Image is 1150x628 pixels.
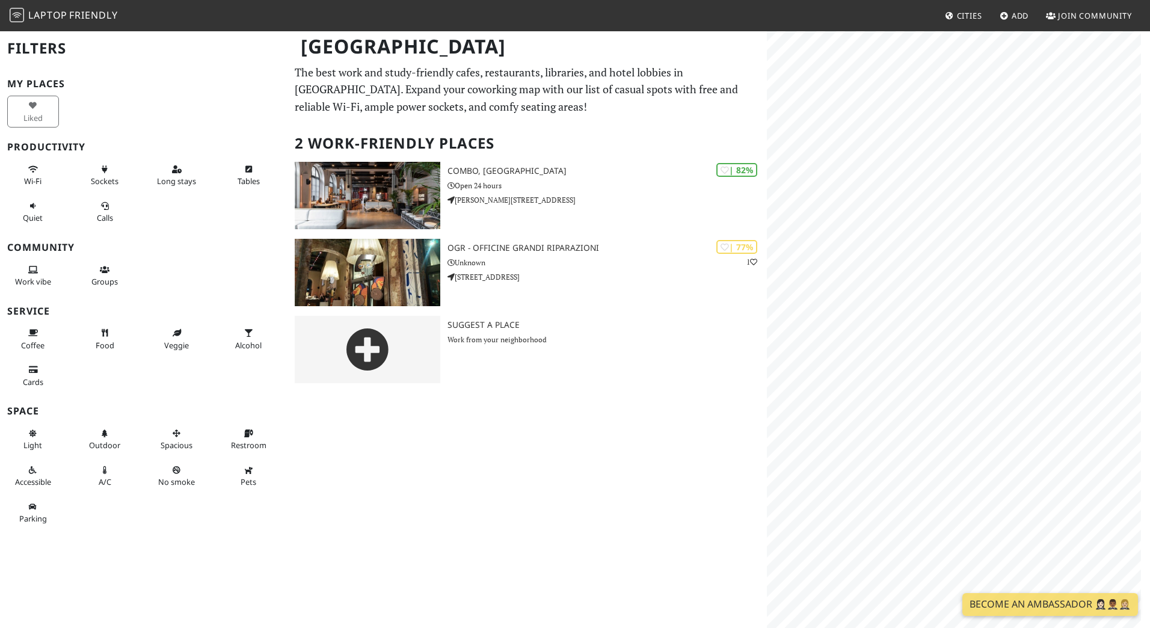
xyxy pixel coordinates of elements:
[164,340,189,351] span: Veggie
[24,176,42,186] span: Stable Wi-Fi
[7,30,280,67] h2: Filters
[962,593,1138,616] a: Become an Ambassador 🤵🏻‍♀️🤵🏾‍♂️🤵🏼‍♀️
[7,78,280,90] h3: My Places
[223,323,275,355] button: Alcohol
[447,194,767,206] p: [PERSON_NAME][STREET_ADDRESS]
[79,460,131,492] button: A/C
[447,166,767,176] h3: Combo, [GEOGRAPHIC_DATA]
[447,334,767,345] p: Work from your neighborhood
[295,239,440,306] img: OGR - Officine Grandi Riparazioni
[287,162,767,229] a: Combo, Torino | 82% Combo, [GEOGRAPHIC_DATA] Open 24 hours [PERSON_NAME][STREET_ADDRESS]
[69,8,117,22] span: Friendly
[235,340,262,351] span: Alcohol
[19,513,47,524] span: Parking
[223,460,275,492] button: Pets
[291,30,764,63] h1: [GEOGRAPHIC_DATA]
[158,476,195,487] span: Smoke free
[223,423,275,455] button: Restroom
[995,5,1034,26] a: Add
[97,212,113,223] span: Video/audio calls
[23,212,43,223] span: Quiet
[10,5,118,26] a: LaptopFriendly LaptopFriendly
[295,316,440,383] img: gray-place-d2bdb4477600e061c01bd816cc0f2ef0cfcb1ca9e3ad78868dd16fb2af073a21.png
[23,377,43,387] span: Credit cards
[7,159,59,191] button: Wi-Fi
[295,64,760,115] p: The best work and study-friendly cafes, restaurants, libraries, and hotel lobbies in [GEOGRAPHIC_...
[21,340,45,351] span: Coffee
[241,476,256,487] span: Pet friendly
[161,440,192,451] span: Spacious
[79,196,131,228] button: Calls
[23,440,42,451] span: Natural light
[79,159,131,191] button: Sockets
[295,162,440,229] img: Combo, Torino
[79,323,131,355] button: Food
[15,476,51,487] span: Accessible
[447,257,767,268] p: Unknown
[7,497,59,529] button: Parking
[79,260,131,292] button: Groups
[7,405,280,417] h3: Space
[10,8,24,22] img: LaptopFriendly
[15,276,51,287] span: People working
[447,271,767,283] p: [STREET_ADDRESS]
[7,260,59,292] button: Work vibe
[7,196,59,228] button: Quiet
[231,440,266,451] span: Restroom
[447,320,767,330] h3: Suggest a Place
[7,423,59,455] button: Light
[157,176,196,186] span: Long stays
[716,240,757,254] div: | 77%
[957,10,982,21] span: Cities
[89,440,120,451] span: Outdoor area
[287,239,767,306] a: OGR - Officine Grandi Riparazioni | 77% 1 OGR - Officine Grandi Riparazioni Unknown [STREET_ADDRESS]
[7,306,280,317] h3: Service
[7,460,59,492] button: Accessible
[447,180,767,191] p: Open 24 hours
[287,316,767,383] a: Suggest a Place Work from your neighborhood
[96,340,114,351] span: Food
[99,476,111,487] span: Air conditioned
[223,159,275,191] button: Tables
[151,460,203,492] button: No smoke
[91,176,118,186] span: Power sockets
[7,323,59,355] button: Coffee
[1012,10,1029,21] span: Add
[151,159,203,191] button: Long stays
[28,8,67,22] span: Laptop
[716,163,757,177] div: | 82%
[295,125,760,162] h2: 2 Work-Friendly Places
[447,243,767,253] h3: OGR - Officine Grandi Riparazioni
[79,423,131,455] button: Outdoor
[7,360,59,392] button: Cards
[151,323,203,355] button: Veggie
[7,242,280,253] h3: Community
[91,276,118,287] span: Group tables
[1058,10,1132,21] span: Join Community
[1041,5,1137,26] a: Join Community
[238,176,260,186] span: Work-friendly tables
[940,5,987,26] a: Cities
[746,256,757,268] p: 1
[151,423,203,455] button: Spacious
[7,141,280,153] h3: Productivity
